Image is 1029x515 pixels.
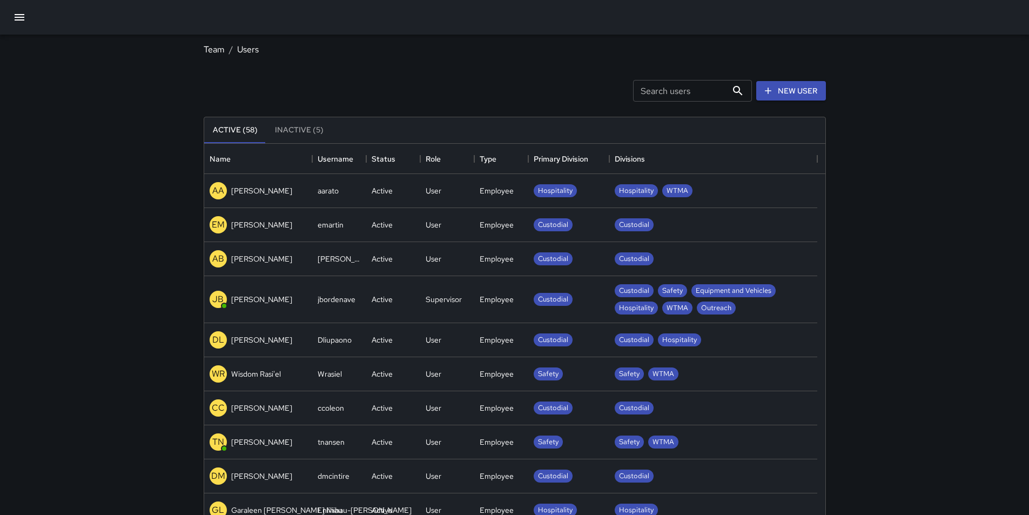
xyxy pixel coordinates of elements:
[231,294,292,305] p: [PERSON_NAME]
[534,144,588,174] div: Primary Division
[229,43,233,56] li: /
[480,369,514,379] div: Employee
[480,294,514,305] div: Employee
[480,335,514,345] div: Employee
[615,369,644,379] span: Safety
[212,333,224,346] p: DL
[534,186,577,196] span: Hospitality
[426,219,441,230] div: User
[480,471,514,481] div: Employee
[372,253,393,264] div: Active
[480,219,514,230] div: Employee
[318,335,352,345] div: Dliupaono
[426,294,462,305] div: Supervisor
[615,254,654,264] span: Custodial
[231,369,281,379] p: Wisdom Rasi'el
[231,471,292,481] p: [PERSON_NAME]
[534,403,573,413] span: Custodial
[528,144,609,174] div: Primary Division
[648,369,678,379] span: WTMA
[372,294,393,305] div: Active
[609,144,817,174] div: Divisions
[372,219,393,230] div: Active
[426,335,441,345] div: User
[426,253,441,264] div: User
[318,219,344,230] div: emartin
[662,303,692,313] span: WTMA
[318,437,345,447] div: tnansen
[534,437,563,447] span: Safety
[318,185,339,196] div: aarato
[204,44,225,55] a: Team
[697,303,736,313] span: Outreach
[231,219,292,230] p: [PERSON_NAME]
[212,252,224,265] p: AB
[372,403,393,413] div: Active
[210,144,231,174] div: Name
[312,144,366,174] div: Username
[318,403,344,413] div: ccoleon
[372,335,393,345] div: Active
[212,218,225,231] p: EM
[480,437,514,447] div: Employee
[318,294,355,305] div: jbordenave
[231,185,292,196] p: [PERSON_NAME]
[615,437,644,447] span: Safety
[318,144,353,174] div: Username
[615,471,654,481] span: Custodial
[534,220,573,230] span: Custodial
[534,254,573,264] span: Custodial
[615,286,654,296] span: Custodial
[231,437,292,447] p: [PERSON_NAME]
[480,253,514,264] div: Employee
[615,403,654,413] span: Custodial
[212,436,224,449] p: TN
[480,403,514,413] div: Employee
[420,144,474,174] div: Role
[231,253,292,264] p: [PERSON_NAME]
[266,117,332,143] button: Inactive (5)
[231,403,292,413] p: [PERSON_NAME]
[756,81,826,101] a: New User
[426,403,441,413] div: User
[372,185,393,196] div: Active
[237,44,259,55] a: Users
[615,335,654,345] span: Custodial
[480,144,496,174] div: Type
[534,471,573,481] span: Custodial
[480,185,514,196] div: Employee
[366,144,420,174] div: Status
[474,144,528,174] div: Type
[372,437,393,447] div: Active
[318,471,349,481] div: dmcintire
[658,335,701,345] span: Hospitality
[372,369,393,379] div: Active
[615,186,658,196] span: Hospitality
[648,437,678,447] span: WTMA
[658,286,687,296] span: Safety
[372,144,395,174] div: Status
[662,186,692,196] span: WTMA
[534,369,563,379] span: Safety
[691,286,776,296] span: Equipment and Vehicles
[212,184,224,197] p: AA
[426,369,441,379] div: User
[211,470,225,483] p: DM
[615,220,654,230] span: Custodial
[212,367,225,380] p: WR
[426,471,441,481] div: User
[318,253,361,264] div: arlen
[231,335,292,345] p: [PERSON_NAME]
[204,144,312,174] div: Name
[426,437,441,447] div: User
[534,295,573,305] span: Custodial
[426,144,441,174] div: Role
[318,369,342,379] div: Wrasiel
[212,402,225,414] p: CC
[372,471,393,481] div: Active
[426,185,441,196] div: User
[615,303,658,313] span: Hospitality
[534,335,573,345] span: Custodial
[615,144,645,174] div: Divisions
[212,293,224,306] p: JB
